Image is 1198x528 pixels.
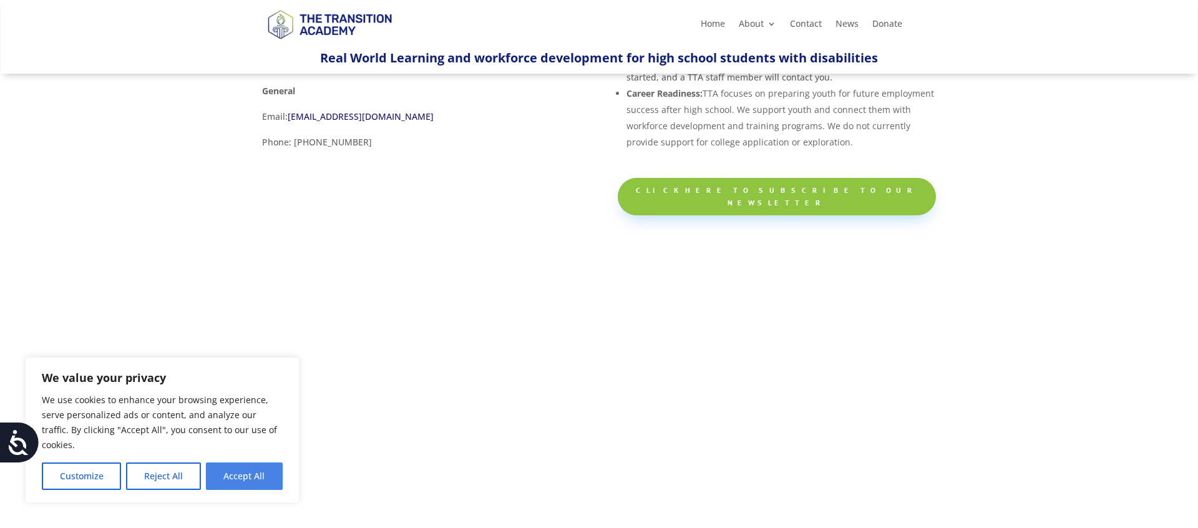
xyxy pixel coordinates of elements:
strong: General [262,85,295,97]
button: Reject All [126,462,200,490]
a: Click here to subscribe to our newsletter [618,178,936,216]
a: Home [701,19,725,33]
img: TTA Brand_TTA Primary Logo_Horizontal_Light BG [262,2,397,46]
p: We use cookies to enhance your browsing experience, serve personalized ads or content, and analyz... [42,393,283,452]
a: Contact [790,19,822,33]
a: Logo-Noticias [262,37,397,49]
a: About [739,19,776,33]
button: Customize [42,462,121,490]
button: Accept All [206,462,283,490]
span: TTA focuses on preparing youth for future employment success after high school. We support youth ... [626,87,934,148]
p: Email: [262,109,580,134]
p: We value your privacy [42,370,283,385]
a: News [835,19,859,33]
span: Real World Learning and workforce development for high school students with disabilities [320,49,878,66]
a: [EMAIL_ADDRESS][DOMAIN_NAME] [288,110,434,122]
p: Phone: [PHONE_NUMBER] [262,134,580,160]
a: Donate [872,19,902,33]
b: Career Readiness: [626,87,934,148]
